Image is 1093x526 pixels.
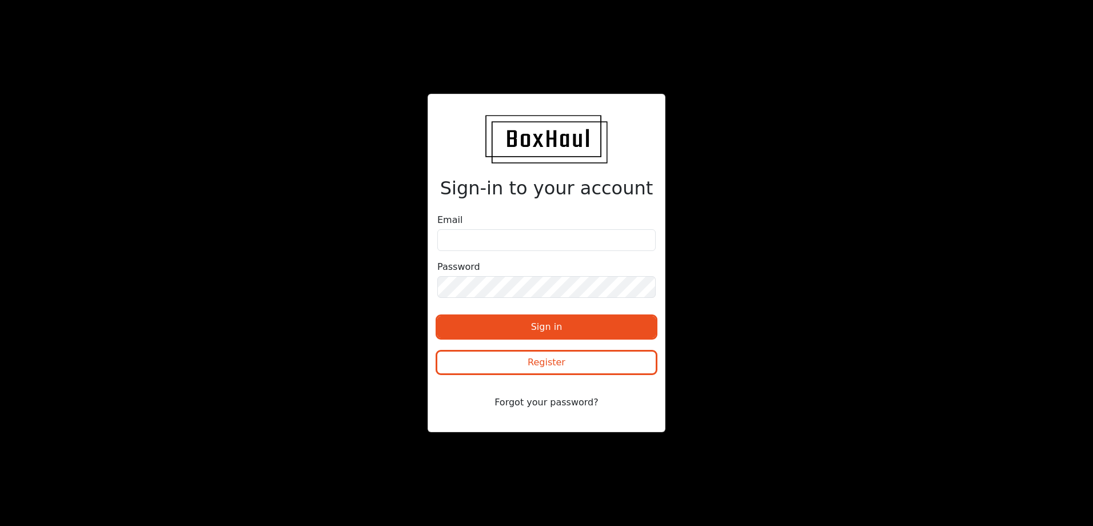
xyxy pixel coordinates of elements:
label: Password [437,260,480,274]
label: Email [437,213,462,227]
h2: Sign-in to your account [437,177,656,199]
a: Register [437,358,656,369]
button: Sign in [437,316,656,338]
button: Forgot your password? [437,392,656,413]
a: Forgot your password? [437,396,656,407]
button: Register [437,352,656,373]
img: BoxHaul [485,115,608,164]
